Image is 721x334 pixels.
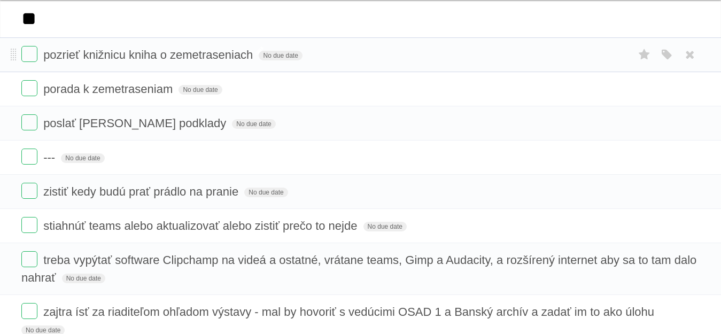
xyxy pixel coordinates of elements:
span: --- [43,151,58,164]
span: stiahnúť teams alebo aktualizovať alebo zistiť prečo to nejde [43,219,360,232]
label: Done [21,149,37,165]
span: No due date [179,85,222,95]
span: zistiť kedy budú prať prádlo na pranie [43,185,241,198]
label: Done [21,80,37,96]
label: Done [21,217,37,233]
label: Done [21,251,37,267]
span: zajtra ísť za riaditeľom ohľadom výstavy - mal by hovoriť s vedúcimi OSAD 1 a Banský archív a zad... [43,305,657,319]
span: No due date [244,188,288,197]
label: Star task [634,46,655,64]
span: No due date [62,274,105,283]
span: porada k zemetraseniam [43,82,175,96]
label: Done [21,114,37,130]
label: Done [21,183,37,199]
label: Done [21,46,37,62]
span: treba vypýtať software Clipchamp na videá a ostatné, vrátane teams, Gimp a Audacity, a rozšírený ... [21,253,696,284]
span: No due date [232,119,275,129]
span: No due date [61,153,104,163]
span: pozrieť knižnicu kniha o zemetraseniach [43,48,255,61]
span: poslať [PERSON_NAME] podklady [43,116,229,130]
span: No due date [259,51,302,60]
label: Done [21,303,37,319]
span: No due date [363,222,407,231]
